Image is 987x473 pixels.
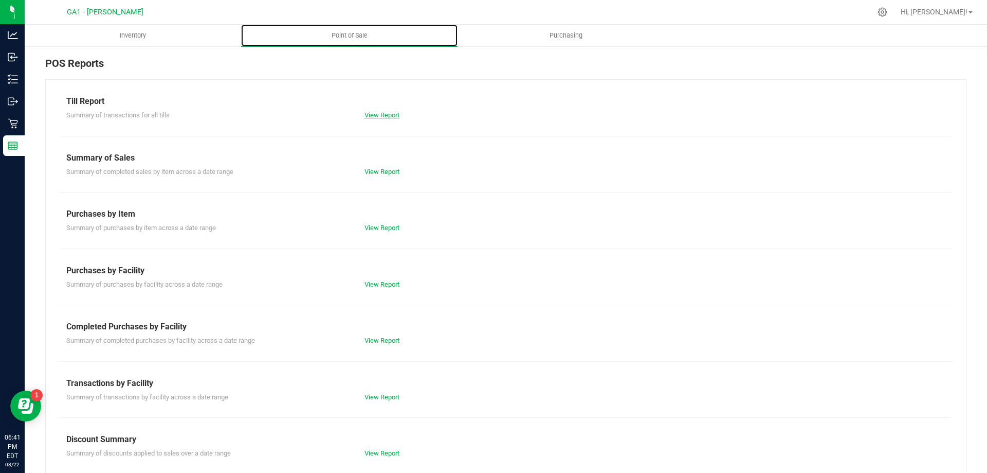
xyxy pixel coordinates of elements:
a: View Report [364,449,399,457]
div: Summary of Sales [66,152,945,164]
a: View Report [364,111,399,119]
inline-svg: Retail [8,118,18,129]
div: Manage settings [876,7,889,17]
div: Discount Summary [66,433,945,446]
span: Summary of discounts applied to sales over a date range [66,449,231,457]
inline-svg: Inventory [8,74,18,84]
span: GA1 - [PERSON_NAME] [67,8,143,16]
div: POS Reports [45,56,966,79]
span: Purchasing [536,31,596,40]
span: Hi, [PERSON_NAME]! [901,8,967,16]
inline-svg: Inbound [8,52,18,62]
div: Completed Purchases by Facility [66,321,945,333]
div: Purchases by Facility [66,265,945,277]
span: Summary of purchases by item across a date range [66,224,216,232]
div: Transactions by Facility [66,377,945,390]
a: Purchasing [458,25,674,46]
div: Purchases by Item [66,208,945,220]
a: View Report [364,337,399,344]
inline-svg: Analytics [8,30,18,40]
span: Summary of completed sales by item across a date range [66,168,233,176]
span: Inventory [106,31,160,40]
iframe: Resource center [10,391,41,422]
a: Point of Sale [241,25,458,46]
div: Till Report [66,95,945,108]
p: 06:41 PM EDT [5,433,20,461]
a: View Report [364,281,399,288]
span: Point of Sale [318,31,381,40]
span: Summary of transactions for all tills [66,111,170,119]
iframe: Resource center unread badge [30,389,43,401]
a: Inventory [25,25,241,46]
inline-svg: Outbound [8,96,18,107]
span: Summary of completed purchases by facility across a date range [66,337,255,344]
a: View Report [364,168,399,176]
a: View Report [364,224,399,232]
a: View Report [364,393,399,401]
p: 08/22 [5,461,20,468]
span: Summary of transactions by facility across a date range [66,393,228,401]
inline-svg: Reports [8,141,18,151]
span: Summary of purchases by facility across a date range [66,281,223,288]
